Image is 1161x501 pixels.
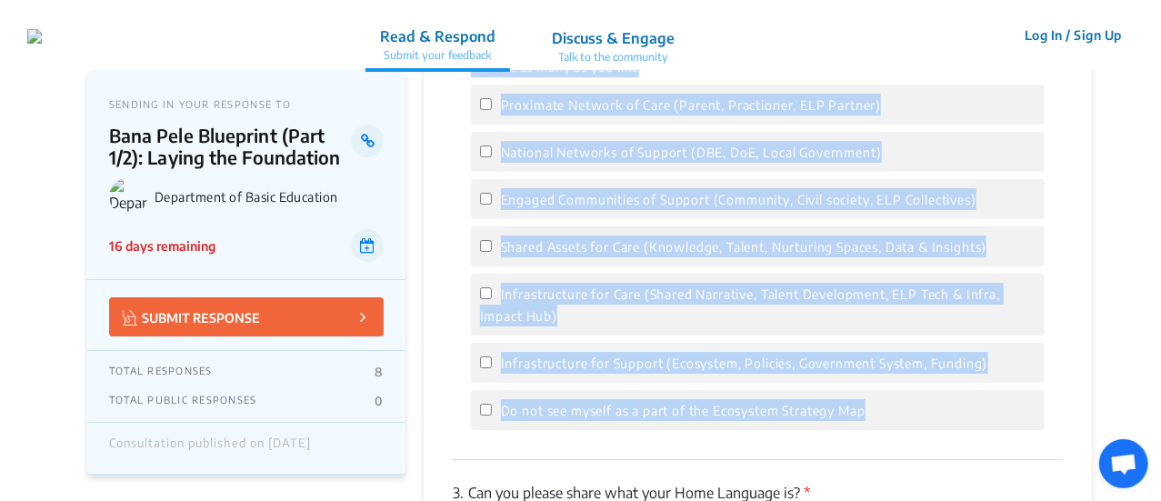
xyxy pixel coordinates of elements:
img: Department of Basic Education logo [109,177,147,215]
p: Talk to the community [552,49,675,65]
p: 16 days remaining [109,236,215,256]
p: Submit your feedback [380,47,495,64]
p: Bana Pele Blueprint (Part 1/2): Laying the Foundation [109,125,352,168]
span: Shared Assets for Care (Knowledge, Talent, Nurturing Spaces, Data & Insights) [501,239,987,255]
span: Infrastructure for Care (Shared Narrative, Talent Development, ELP Tech & Infra, Impact Hub) [480,286,1000,324]
p: SUBMIT RESPONSE [123,306,260,327]
span: Proximate Network of Care (Parent, Practioner, ELP Partner) [501,97,882,113]
p: SENDING IN YOUR RESPONSE TO [109,98,384,110]
p: TOTAL RESPONSES [109,365,213,379]
div: Open chat [1099,439,1148,488]
img: r3bhv9o7vttlwasn7lg2llmba4yf [27,29,42,44]
p: Discuss & Engage [552,27,675,49]
input: Infrastructure for Support (Ecosystem, Policies, Government System, Funding) [480,356,492,368]
input: Shared Assets for Care (Knowledge, Talent, Nurturing Spaces, Data & Insights) [480,240,492,252]
input: Do not see myself as a part of the Ecosystem Strategy Map [480,404,492,416]
p: Read & Respond [380,25,495,47]
img: Vector.jpg [123,310,137,326]
p: TOTAL PUBLIC RESPONSES [109,394,257,408]
p: 8 [375,365,383,379]
span: Engaged Communities of Support (Community, Civil society, ELP Collectives) [501,192,976,207]
button: Log In / Sign Up [1013,21,1134,49]
span: National Networks of Support (DBE, DoE, Local Government) [501,145,882,160]
button: SUBMIT RESPONSE [109,297,384,336]
p: 0 [375,394,383,408]
p: Department of Basic Education [155,189,384,205]
input: Engaged Communities of Support (Community, Civil society, ELP Collectives) [480,193,492,205]
input: Proximate Network of Care (Parent, Practioner, ELP Partner) [480,98,492,110]
input: National Networks of Support (DBE, DoE, Local Government) [480,145,492,157]
span: Infrastructure for Support (Ecosystem, Policies, Government System, Funding) [501,356,988,371]
input: Infrastructure for Care (Shared Narrative, Talent Development, ELP Tech & Infra, Impact Hub) [480,287,492,299]
div: Consultation published on [DATE] [109,436,311,460]
span: Do not see myself as a part of the Ecosystem Strategy Map [501,403,866,418]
